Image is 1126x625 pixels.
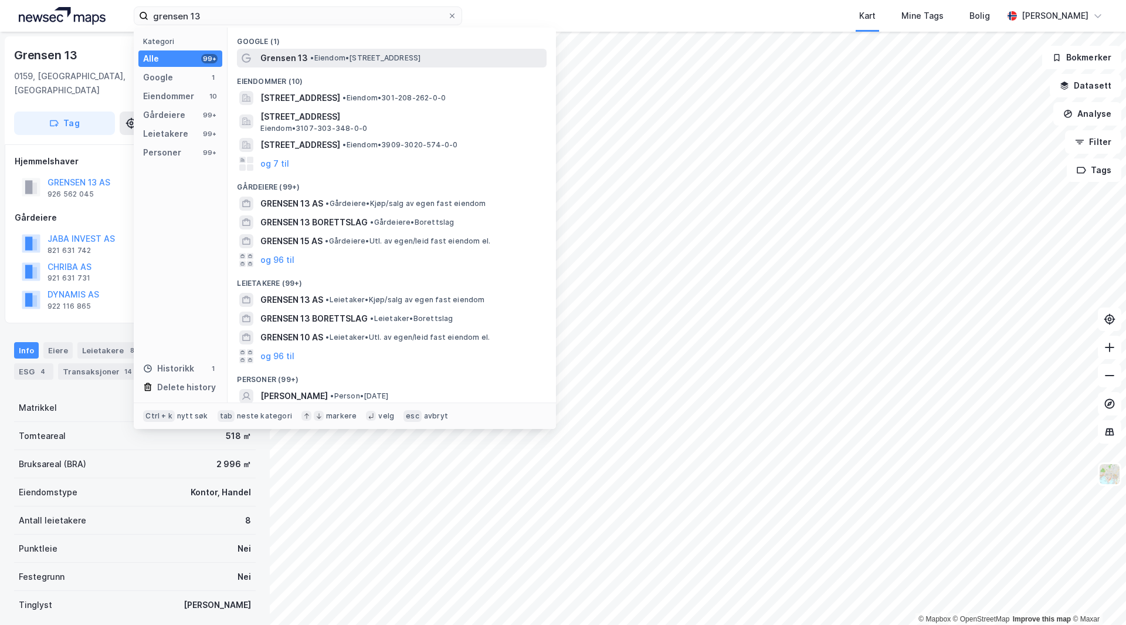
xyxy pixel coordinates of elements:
[1050,74,1121,97] button: Datasett
[326,411,357,421] div: markere
[260,253,294,267] button: og 96 til
[260,215,368,229] span: GRENSEN 13 BORETTSLAG
[58,363,139,380] div: Transaksjoner
[1065,130,1121,154] button: Filter
[310,53,420,63] span: Eiendom • [STREET_ADDRESS]
[37,366,49,377] div: 4
[148,7,447,25] input: Søk på adresse, matrikkel, gårdeiere, leietakere eller personer
[1053,102,1121,126] button: Analyse
[969,9,990,23] div: Bolig
[208,73,218,82] div: 1
[918,615,951,623] a: Mapbox
[143,37,222,46] div: Kategori
[260,91,340,105] span: [STREET_ADDRESS]
[19,598,52,612] div: Tinglyst
[143,410,175,422] div: Ctrl + k
[143,108,185,122] div: Gårdeiere
[953,615,1010,623] a: OpenStreetMap
[14,46,80,65] div: Grensen 13
[325,237,328,245] span: •
[245,513,251,528] div: 8
[191,485,251,499] div: Kontor, Handel
[238,570,251,584] div: Nei
[325,237,490,246] span: Gårdeiere • Utl. av egen/leid fast eiendom el.
[260,157,289,171] button: og 7 til
[1067,569,1126,625] iframe: Chat Widget
[143,52,159,66] div: Alle
[216,457,251,471] div: 2 996 ㎡
[143,146,181,160] div: Personer
[1067,569,1126,625] div: Kontrollprogram for chat
[48,246,91,255] div: 821 631 742
[325,295,329,304] span: •
[19,457,86,471] div: Bruksareal (BRA)
[325,199,486,208] span: Gårdeiere • Kjøp/salg av egen fast eiendom
[260,293,323,307] span: GRENSEN 13 AS
[342,93,446,103] span: Eiendom • 301-208-262-0-0
[14,342,39,359] div: Info
[330,391,388,401] span: Person • [DATE]
[48,273,90,283] div: 921 631 731
[143,89,194,103] div: Eiendommer
[208,92,218,101] div: 10
[342,140,457,150] span: Eiendom • 3909-3020-574-0-0
[370,314,374,323] span: •
[325,333,490,342] span: Leietaker • Utl. av egen/leid fast eiendom el.
[77,342,143,359] div: Leietakere
[15,211,255,225] div: Gårdeiere
[325,199,329,208] span: •
[19,570,65,584] div: Festegrunn
[126,344,138,356] div: 8
[48,190,94,199] div: 926 562 045
[1042,46,1121,69] button: Bokmerker
[201,54,218,63] div: 99+
[15,154,255,168] div: Hjemmelshaver
[260,234,323,248] span: GRENSEN 15 AS
[228,366,556,387] div: Personer (99+)
[1022,9,1088,23] div: [PERSON_NAME]
[208,364,218,373] div: 1
[14,363,53,380] div: ESG
[228,67,556,89] div: Eiendommer (10)
[19,485,77,499] div: Eiendomstype
[143,70,173,85] div: Google
[184,598,251,612] div: [PERSON_NAME]
[143,127,188,141] div: Leietakere
[177,411,208,421] div: nytt søk
[260,312,368,326] span: GRENSEN 13 BORETTSLAG
[226,429,251,443] div: 518 ㎡
[19,7,106,25] img: logo.a4113a55bc3d86da70a041830d287a7e.svg
[325,295,484,305] span: Leietaker • Kjøp/salg av egen fast eiendom
[424,411,448,421] div: avbryt
[342,140,346,149] span: •
[260,124,367,133] span: Eiendom • 3107-303-348-0-0
[1067,158,1121,182] button: Tags
[228,173,556,194] div: Gårdeiere (99+)
[122,366,134,377] div: 14
[403,410,422,422] div: esc
[260,349,294,363] button: og 96 til
[325,333,329,342] span: •
[260,197,323,211] span: GRENSEN 13 AS
[260,138,340,152] span: [STREET_ADDRESS]
[260,51,308,65] span: Grensen 13
[260,330,323,344] span: GRENSEN 10 AS
[260,389,328,403] span: [PERSON_NAME]
[901,9,944,23] div: Mine Tags
[1013,615,1071,623] a: Improve this map
[238,542,251,556] div: Nei
[19,513,86,528] div: Antall leietakere
[310,53,314,62] span: •
[19,429,66,443] div: Tomteareal
[330,391,334,400] span: •
[19,542,57,556] div: Punktleie
[378,411,394,421] div: velg
[237,411,292,421] div: neste kategori
[1098,463,1121,485] img: Z
[48,302,91,311] div: 922 116 865
[143,362,194,376] div: Historikk
[260,110,542,124] span: [STREET_ADDRESS]
[228,28,556,49] div: Google (1)
[14,69,161,97] div: 0159, [GEOGRAPHIC_DATA], [GEOGRAPHIC_DATA]
[43,342,73,359] div: Eiere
